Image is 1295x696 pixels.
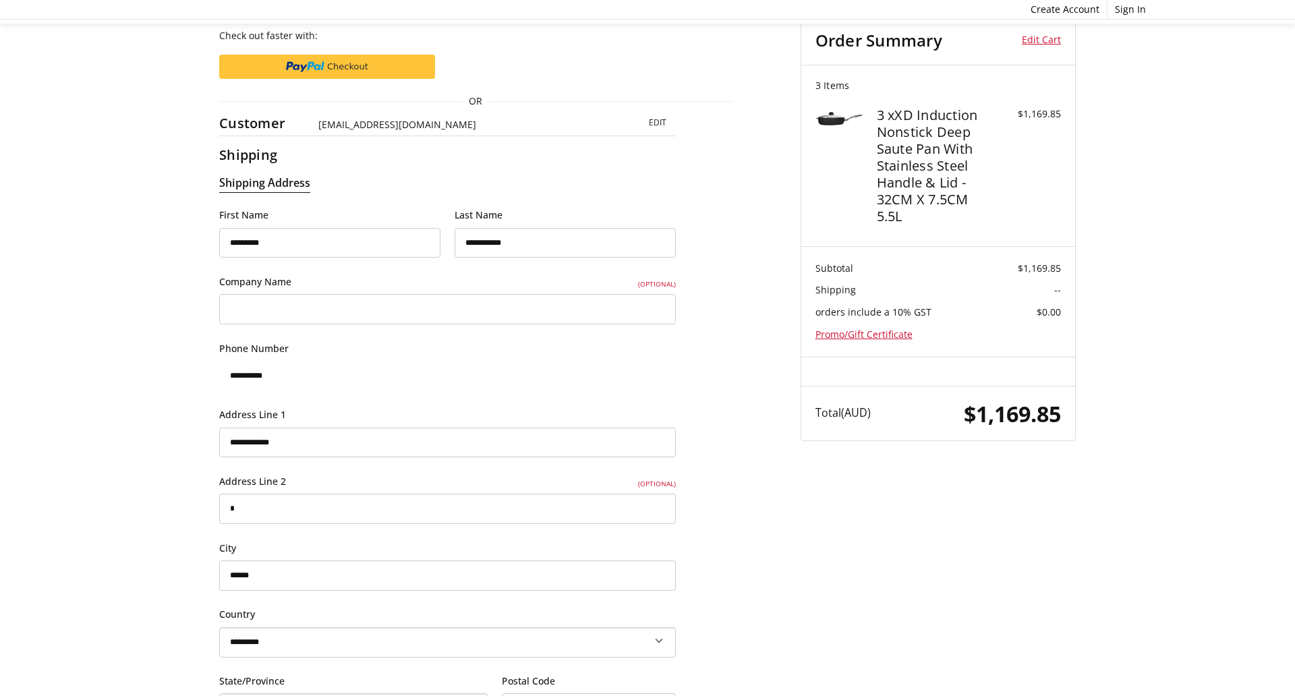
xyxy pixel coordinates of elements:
[219,407,676,422] label: Address Line 1
[815,262,853,274] span: Subtotal
[219,115,304,132] h2: Customer
[219,541,676,556] label: City
[219,175,310,193] legend: Shipping Address
[219,474,676,489] label: Address Line 2
[219,674,488,689] label: State/Province
[219,28,732,42] p: Check out faster with:
[502,674,676,689] label: Postal Code
[638,279,676,289] small: (Optional)
[815,80,1061,92] h3: 3 Items
[1054,283,1061,296] span: --
[219,208,440,223] label: First Name
[1018,262,1061,274] span: $1,169.85
[1037,306,1061,318] span: $0.00
[219,341,676,356] label: Phone Number
[1003,30,1061,51] a: Edit Cart
[877,107,996,225] h4: 3 x XD Induction Nonstick Deep Saute Pan With Stainless Steel Handle & Lid - 32CM X 7.5CM 5.5L
[455,208,676,223] label: Last Name
[815,30,1004,51] h3: Order Summary
[219,55,435,79] iframe: PayPal-paypal
[219,274,676,289] label: Company Name
[815,306,931,318] span: orders include a 10% GST
[815,328,913,341] a: Promo/Gift Certificate
[142,20,310,87] img: Free Shipping On Every Order
[462,94,490,109] span: OR
[1000,107,1061,121] div: $1,169.85
[318,117,611,132] div: [EMAIL_ADDRESS][DOMAIN_NAME]
[219,146,304,163] h2: Shipping
[219,607,676,622] label: Country
[964,399,1061,428] span: $1,169.85
[639,114,676,132] button: Edit
[815,283,856,296] span: Shipping
[638,478,676,489] small: (Optional)
[815,405,871,420] span: Total (AUD)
